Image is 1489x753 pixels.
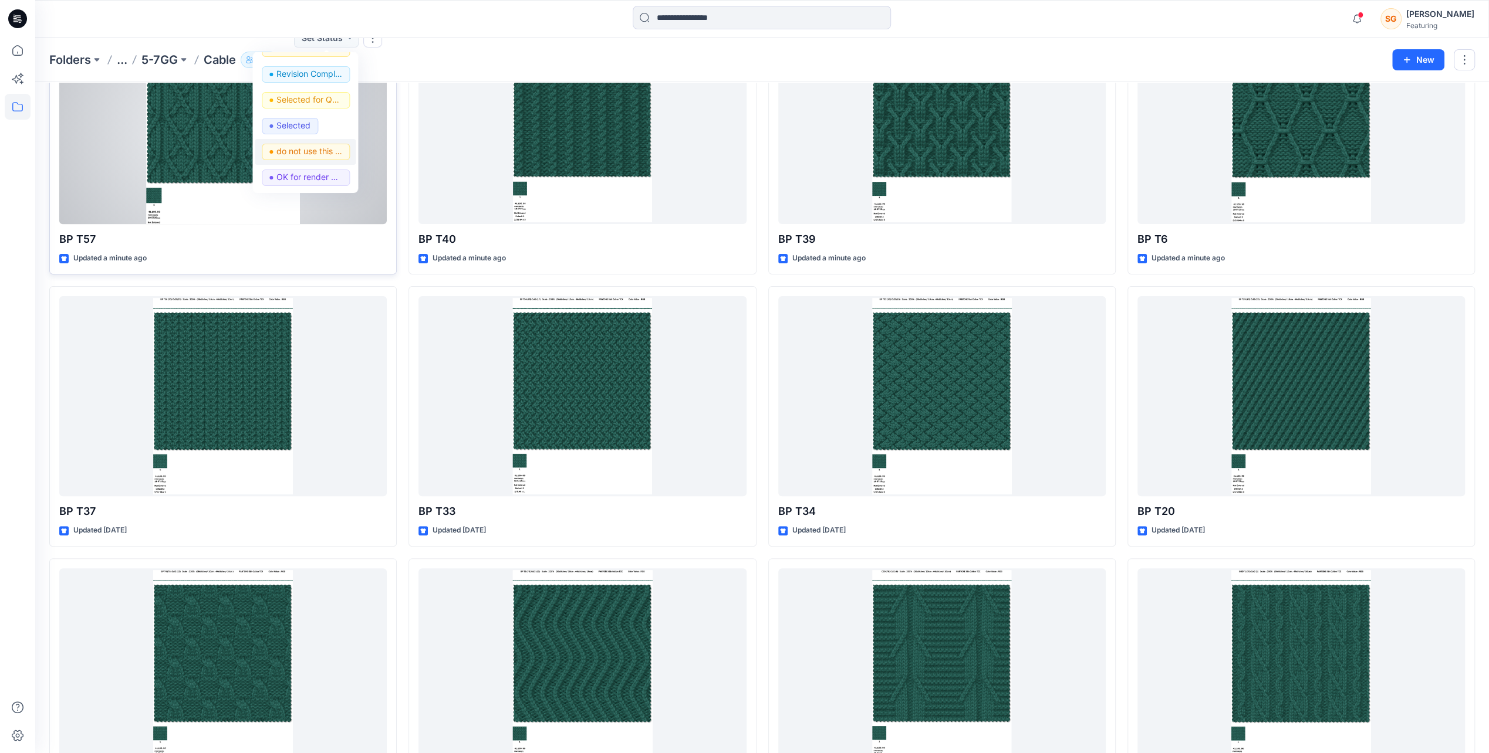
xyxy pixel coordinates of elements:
p: Updated [DATE] [73,524,127,537]
a: BP T40 [418,24,746,224]
a: BP T6 [1137,24,1465,224]
p: Selected [277,118,311,133]
button: New [1392,49,1444,70]
a: 5-7GG [141,52,178,68]
div: Featuring [1406,21,1474,30]
p: Updated a minute ago [73,252,147,264]
p: do not use this tag [277,144,343,159]
button: ... [117,52,127,68]
a: BP T33 [418,296,746,496]
p: OK for render Touchtech [277,169,343,185]
p: BP T37 [59,503,387,520]
p: Cable [204,52,236,68]
a: Folders [49,52,91,68]
p: BP T33 [418,503,746,520]
p: BP T39 [778,231,1106,247]
a: BP T37 [59,296,387,496]
p: BP T6 [1137,231,1465,247]
div: [PERSON_NAME] [1406,7,1474,21]
p: BP T34 [778,503,1106,520]
p: Updated a minute ago [1152,252,1225,264]
a: BP T20 [1137,296,1465,496]
button: 10 [241,52,278,68]
a: BP T57 [59,24,387,224]
p: BP T40 [418,231,746,247]
p: BP T57 [59,231,387,247]
div: SG [1380,8,1402,29]
a: BP T39 [778,24,1106,224]
p: Selected for Quotation [277,92,343,107]
p: Updated a minute ago [792,252,866,264]
p: Updated [DATE] [792,524,846,537]
p: Updated [DATE] [433,524,486,537]
p: Updated a minute ago [433,252,506,264]
p: BP T20 [1137,503,1465,520]
p: Revision Completed [277,66,343,82]
a: BP T34 [778,296,1106,496]
p: Updated [DATE] [1152,524,1205,537]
